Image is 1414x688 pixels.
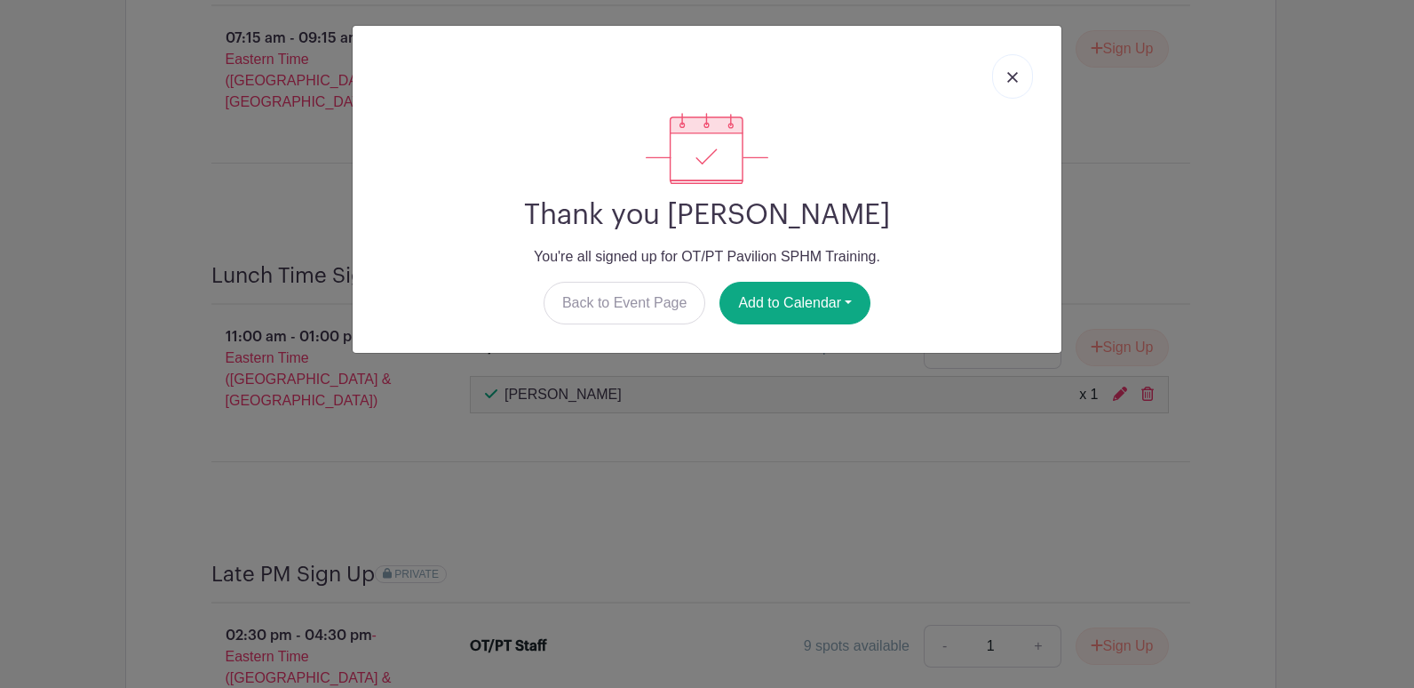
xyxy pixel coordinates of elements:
[544,282,706,324] a: Back to Event Page
[646,113,768,184] img: signup_complete-c468d5dda3e2740ee63a24cb0ba0d3ce5d8a4ecd24259e683200fb1569d990c8.svg
[1007,72,1018,83] img: close_button-5f87c8562297e5c2d7936805f587ecaba9071eb48480494691a3f1689db116b3.svg
[367,198,1047,232] h2: Thank you [PERSON_NAME]
[367,246,1047,268] p: You're all signed up for OT/PT Pavilion SPHM Training.
[719,282,870,324] button: Add to Calendar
